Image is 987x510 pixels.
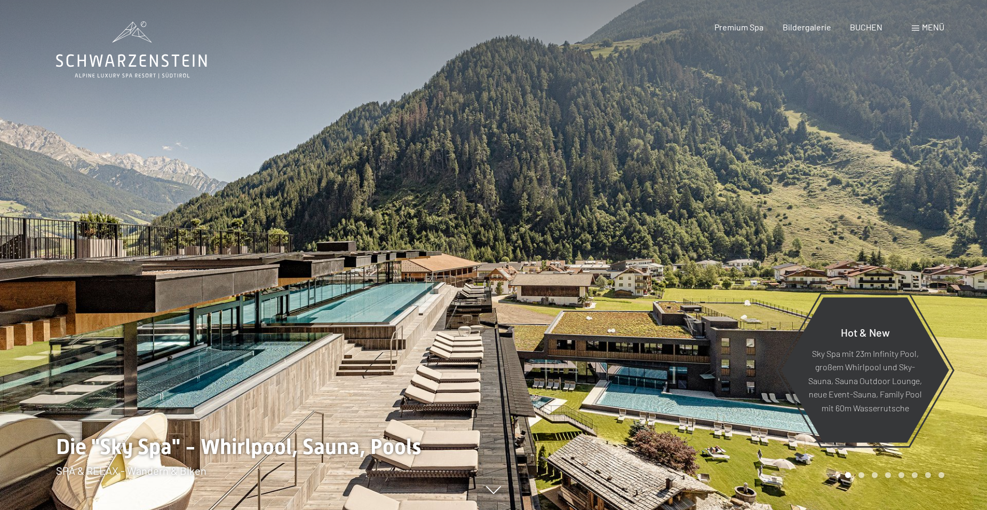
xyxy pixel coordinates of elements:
div: Carousel Page 2 [858,472,864,478]
p: Sky Spa mit 23m Infinity Pool, großem Whirlpool und Sky-Sauna, Sauna Outdoor Lounge, neue Event-S... [807,346,923,415]
div: Carousel Page 4 [885,472,891,478]
div: Carousel Page 5 [898,472,904,478]
div: Carousel Page 3 [872,472,878,478]
a: Bildergalerie [783,22,831,32]
span: Hot & New [841,325,890,338]
div: Carousel Page 7 [925,472,931,478]
a: Premium Spa [714,22,763,32]
div: Carousel Page 8 [938,472,944,478]
span: Menü [922,22,944,32]
a: Hot & New Sky Spa mit 23m Infinity Pool, großem Whirlpool und Sky-Sauna, Sauna Outdoor Lounge, ne... [781,297,950,443]
div: Carousel Pagination [841,472,944,478]
a: BUCHEN [850,22,882,32]
div: Carousel Page 1 (Current Slide) [845,472,851,478]
div: Carousel Page 6 [912,472,918,478]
